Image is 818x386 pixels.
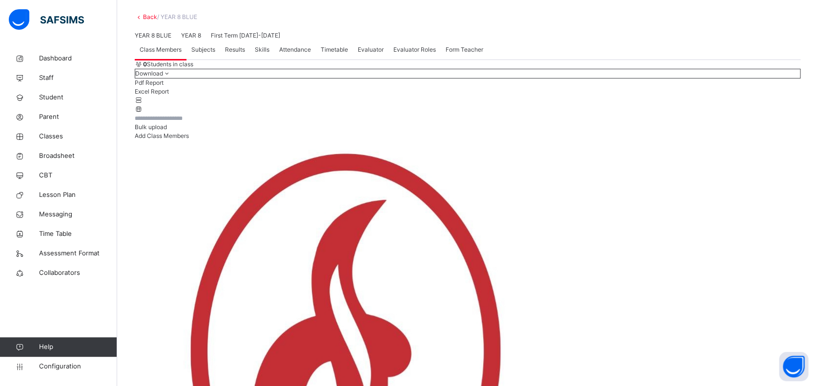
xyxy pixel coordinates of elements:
span: Download [135,70,163,77]
span: Students in class [143,60,193,69]
span: Add Class Members [135,132,189,139]
span: Collaborators [39,268,117,278]
span: Skills [255,45,269,54]
span: YEAR 8 BLUE [135,32,171,39]
span: Configuration [39,362,117,371]
span: Attendance [279,45,311,54]
span: CBT [39,171,117,180]
span: Broadsheet [39,151,117,161]
li: dropdown-list-item-null-1 [135,87,800,96]
span: Timetable [321,45,348,54]
span: Time Table [39,229,117,239]
span: Help [39,342,117,352]
span: Evaluator [358,45,384,54]
span: Staff [39,73,117,83]
span: Results [225,45,245,54]
span: Parent [39,112,117,122]
span: Dashboard [39,54,117,63]
span: Class Members [140,45,182,54]
span: Student [39,93,117,102]
span: Form Teacher [446,45,483,54]
button: Open asap [779,352,808,381]
span: First Term [DATE]-[DATE] [211,32,280,39]
img: safsims [9,9,84,30]
span: Bulk upload [135,123,167,131]
span: Subjects [191,45,215,54]
b: 0 [143,60,147,68]
li: dropdown-list-item-null-0 [135,78,800,87]
span: / YEAR 8 BLUE [157,13,197,20]
span: Assessment Format [39,249,117,258]
span: Evaluator Roles [393,45,436,54]
span: YEAR 8 [181,32,201,39]
span: Messaging [39,210,117,219]
span: Lesson Plan [39,190,117,200]
a: Back [143,13,157,20]
span: Classes [39,132,117,141]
